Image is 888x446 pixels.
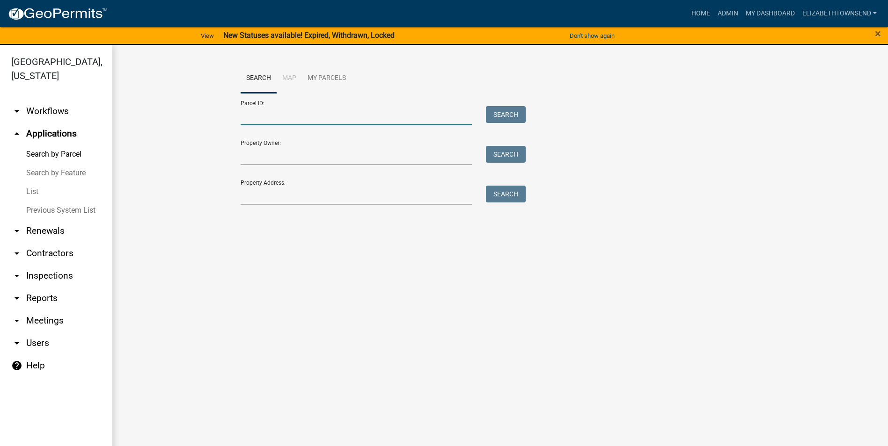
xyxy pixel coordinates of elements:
button: Close [875,28,881,39]
i: arrow_drop_down [11,270,22,281]
a: ElizabethTownsend [799,5,881,22]
button: Don't show again [566,28,618,43]
i: arrow_drop_down [11,315,22,326]
a: View [197,28,218,43]
a: Home [688,5,714,22]
span: × [875,27,881,40]
a: My Dashboard [742,5,799,22]
a: Admin [714,5,742,22]
i: arrow_drop_down [11,293,22,304]
i: arrow_drop_up [11,128,22,139]
i: arrow_drop_down [11,225,22,237]
button: Search [486,186,526,202]
button: Search [486,106,526,123]
a: Search [241,64,277,94]
i: arrow_drop_down [11,248,22,259]
i: help [11,360,22,371]
button: Search [486,146,526,163]
i: arrow_drop_down [11,106,22,117]
i: arrow_drop_down [11,338,22,349]
a: My Parcels [302,64,352,94]
strong: New Statuses available! Expired, Withdrawn, Locked [223,31,395,40]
